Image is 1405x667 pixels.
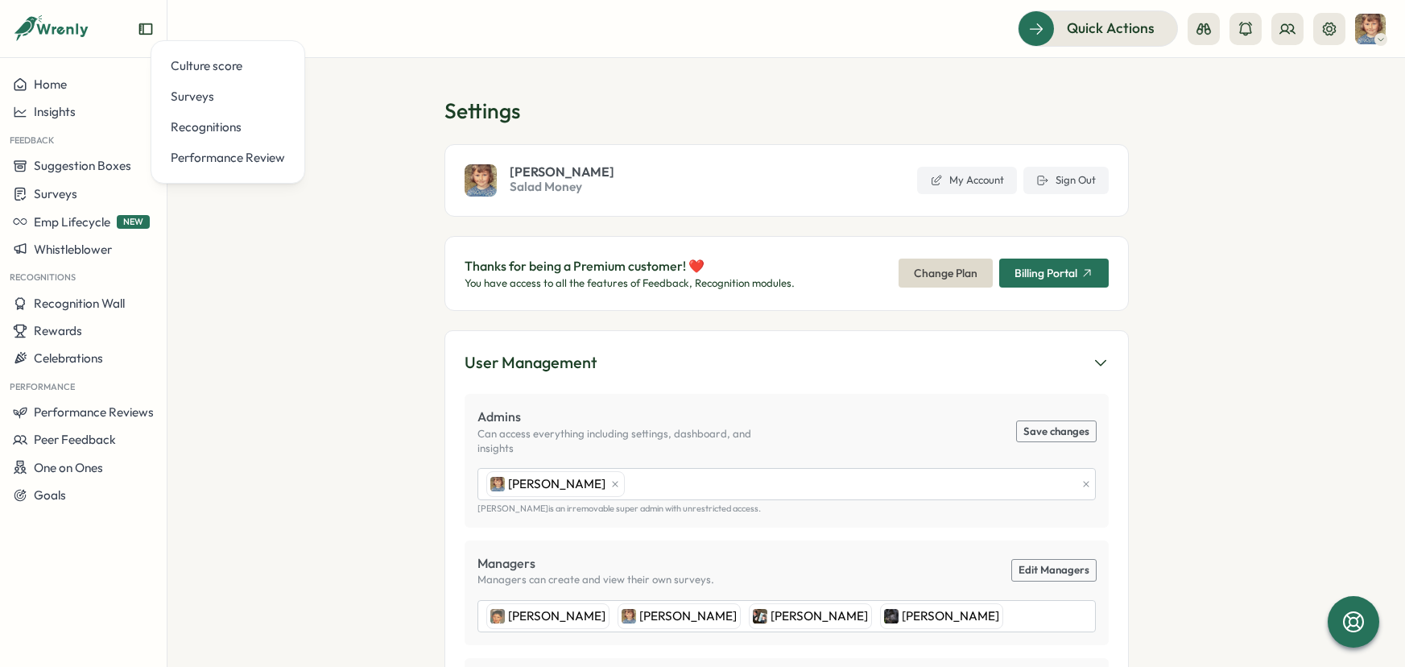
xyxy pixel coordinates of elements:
p: Admins [477,407,787,427]
div: Performance Review [171,149,285,167]
div: Recognitions [171,118,285,136]
button: Sign Out [1023,167,1109,194]
p: Thanks for being a Premium customer! ❤️ [465,256,795,276]
span: Quick Actions [1067,18,1155,39]
button: Change Plan [899,259,993,288]
span: Goals [34,487,66,503]
span: Insights [34,104,76,119]
a: Performance Review [164,143,291,173]
a: My Account [917,167,1017,194]
span: [PERSON_NAME] [510,165,614,178]
img: Jane Lapthorne [465,164,497,197]
a: Surveys [164,81,291,112]
span: Surveys [34,186,77,201]
button: Billing Portal [999,259,1109,288]
span: Change Plan [914,259,977,287]
span: [PERSON_NAME] [508,607,605,625]
span: Sign Out [1056,173,1096,188]
div: Surveys [171,88,285,106]
img: Thomas Brady [490,609,505,623]
img: Tim Rooney [884,609,899,623]
span: Rewards [34,323,82,338]
img: Devan Fitzgerald [753,609,767,623]
div: Culture score [171,57,285,75]
p: You have access to all the features of Feedback, Recognition modules. [465,276,795,291]
span: Suggestion Boxes [34,158,131,173]
button: Save changes [1017,421,1096,442]
img: Jane Lapthorne [1355,14,1386,44]
span: [PERSON_NAME] [639,607,737,625]
span: My Account [949,173,1004,188]
span: Salad Money [510,178,614,196]
p: Can access everything including settings, dashboard, and insights [477,427,787,455]
span: Peer Feedback [34,432,116,447]
a: Recognitions [164,112,291,143]
span: One on Ones [34,460,103,475]
a: Edit Managers [1012,560,1096,581]
button: Quick Actions [1018,10,1178,46]
p: [PERSON_NAME] is an irremovable super admin with unrestricted access. [477,503,1096,514]
button: User Management [465,350,1109,375]
span: [PERSON_NAME] [902,607,999,625]
img: Jane Lapthorne [622,609,636,623]
span: Billing Portal [1014,267,1077,279]
span: Celebrations [34,350,103,366]
span: Performance Reviews [34,404,154,420]
span: NEW [117,215,150,229]
span: Emp Lifecycle [34,214,110,230]
img: Jane Lapthorne [490,477,505,491]
span: Recognition Wall [34,296,125,311]
a: Culture score [164,51,291,81]
div: User Management [465,350,597,375]
span: [PERSON_NAME] [771,607,868,625]
p: Managers [477,553,714,574]
h1: Settings [444,97,1129,125]
p: Managers can create and view their own surveys. [477,573,714,587]
span: [PERSON_NAME] [508,475,605,493]
span: Whistleblower [34,242,112,257]
button: Expand sidebar [138,21,154,37]
span: Home [34,77,67,92]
